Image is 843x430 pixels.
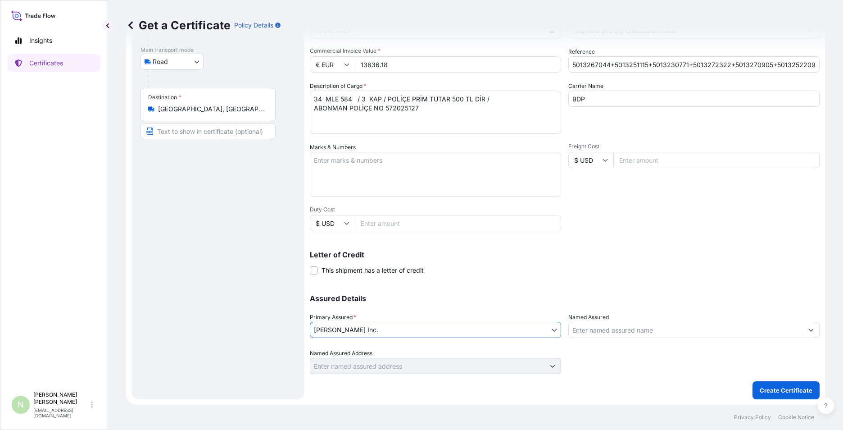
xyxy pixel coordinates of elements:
label: Carrier Name [568,82,603,91]
input: Enter booking reference [568,56,820,73]
input: Enter amount [613,152,820,168]
a: Cookie Notice [778,414,814,421]
p: Get a Certificate [126,18,231,32]
span: This shipment has a letter of credit [322,266,424,275]
input: Enter amount [355,56,561,73]
p: Create Certificate [760,386,812,395]
input: Named Assured Address [310,358,544,374]
span: Duty Cost [310,206,561,213]
label: Named Assured [568,313,609,322]
input: Enter name [568,91,820,107]
label: Description of Cargo [310,82,366,91]
span: Commercial Invoice Value [310,47,561,55]
span: Freight Cost [568,143,820,150]
input: Assured Name [569,322,803,338]
p: Letter of Credit [310,251,820,258]
p: Insights [29,36,52,45]
button: Select transport [140,54,204,70]
button: [PERSON_NAME] Inc. [310,322,561,338]
div: Destination [148,94,181,101]
span: Primary Assured [310,313,356,322]
p: [PERSON_NAME] [PERSON_NAME] [33,391,89,406]
button: Show suggestions [803,322,819,338]
p: Assured Details [310,295,820,302]
button: Create Certificate [752,381,820,399]
a: Privacy Policy [734,414,771,421]
input: Text to appear on certificate [140,123,276,139]
span: Road [153,57,168,66]
a: Certificates [8,54,100,72]
input: Destination [158,105,264,114]
a: Insights [8,32,100,50]
label: Marks & Numbers [310,143,356,152]
p: Certificates [29,59,63,68]
button: Show suggestions [544,358,561,374]
p: [EMAIL_ADDRESS][DOMAIN_NAME] [33,407,89,418]
span: N [18,400,24,409]
p: Policy Details [234,21,273,30]
span: [PERSON_NAME] Inc. [314,325,378,334]
label: Reference [568,47,595,56]
label: Named Assured Address [310,349,372,358]
input: Enter amount [355,215,561,231]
